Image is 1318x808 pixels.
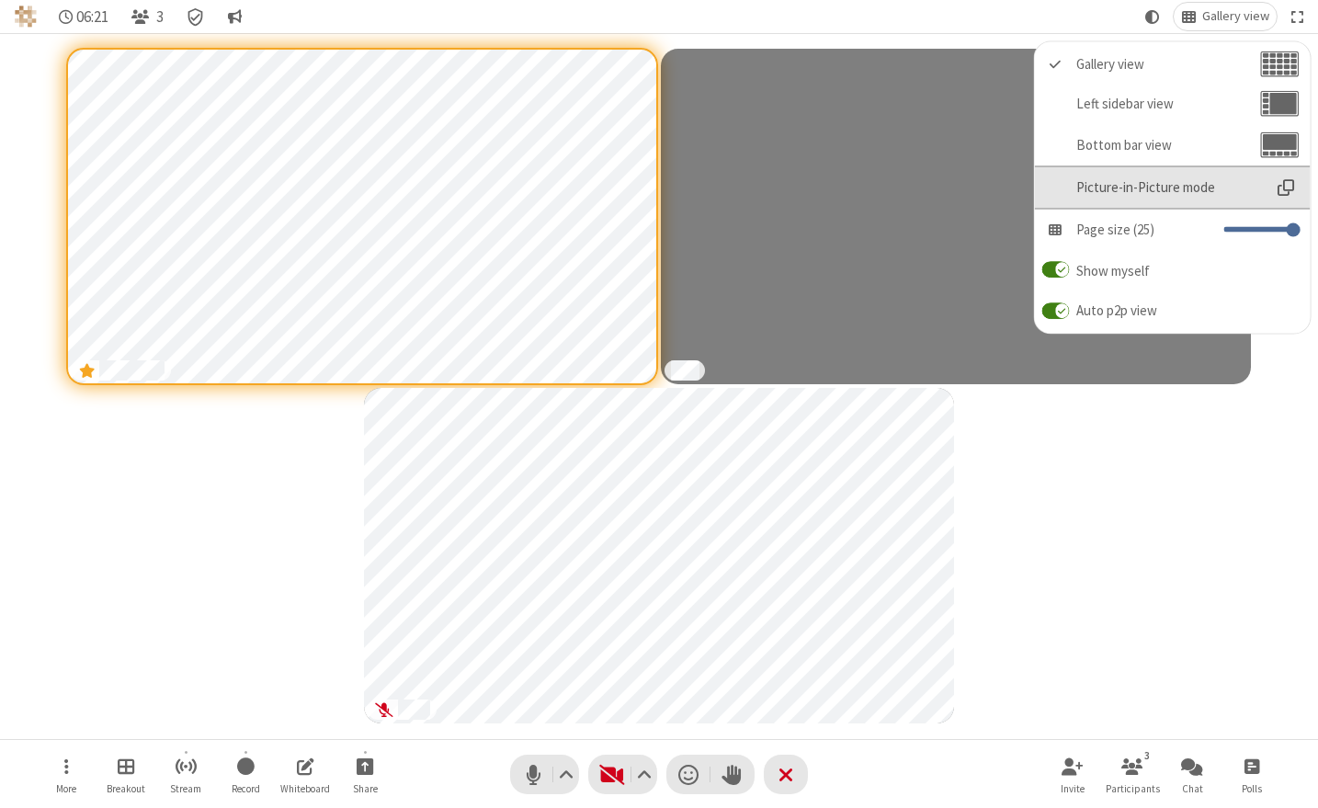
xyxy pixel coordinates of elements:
[1035,41,1311,83] button: Gallery view
[278,748,333,801] button: Open shared whiteboard
[232,783,260,794] span: Record
[1035,166,1311,208] button: Picture-in-Picture mode
[632,755,657,794] button: Video setting
[280,783,330,794] span: Whiteboard
[1140,747,1155,764] div: 3
[1165,748,1220,801] button: Open chat
[51,3,117,30] div: Timer
[1202,9,1269,24] span: Gallery view
[1223,227,1300,233] input: Gallery size slider
[1035,291,1311,333] label: Auto switch to show large tile in a 2-person meeting
[76,8,108,26] span: 06:21
[1076,302,1301,318] span: Auto p2p view
[1284,3,1312,30] button: Fullscreen
[107,783,145,794] span: Breakout
[158,748,213,801] button: Start streaming
[1076,96,1256,111] span: Left sidebar view
[1106,783,1160,794] span: Participants
[1076,137,1256,153] span: Bottom bar view
[98,748,153,801] button: Manage Breakout Rooms
[1035,209,1311,250] div: Control how many tiles to show on each page
[1035,250,1311,291] label: Whether to show myself on the page (when not alone)
[1224,748,1279,801] button: Open poll
[218,748,273,801] button: Start recording
[15,6,37,28] img: Pet Store NEW
[1174,3,1277,30] button: Open menu
[170,783,201,794] span: Stream
[1045,748,1100,801] button: Invite participants (⌘+Shift+I)
[510,755,579,794] button: Mute (⌘+Shift+A)
[554,755,579,794] button: Audio settings
[764,755,808,794] button: End or leave meeting
[588,755,657,794] button: Start video (⌘+Shift+V)
[39,748,94,801] button: Open menu
[1076,56,1256,72] span: Gallery view
[1259,50,1300,77] img: Gallery view
[1076,263,1301,279] span: Show myself
[1259,131,1300,159] img: Bottom bar view
[1259,90,1300,118] img: Left sidebar view
[666,755,710,794] button: Send a reaction
[1242,783,1262,794] span: Polls
[1035,83,1311,124] button: Left sidebar view
[156,8,164,26] span: 3
[1035,124,1311,165] button: Bottom bar view
[220,3,249,30] button: Conversation
[1076,179,1260,195] span: Picture-in-Picture mode
[1076,222,1221,237] span: Page size (25)
[353,783,378,794] span: Share
[710,755,755,794] button: Raise hand
[56,783,76,794] span: More
[123,3,171,30] button: Open participant list
[1182,783,1203,794] span: Chat
[1105,748,1160,801] button: Open participant list
[1138,3,1167,30] button: Using system theme
[1061,783,1085,794] span: Invite
[337,748,392,801] button: Start sharing
[178,3,213,30] div: Meeting details Encryption enabled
